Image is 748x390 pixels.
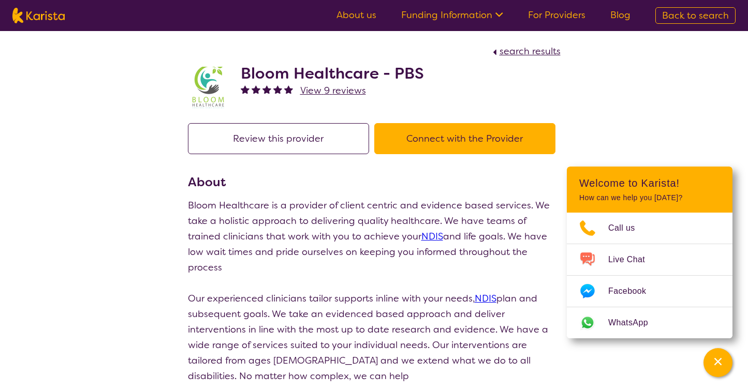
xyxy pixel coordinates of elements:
[655,7,736,24] a: Back to search
[567,167,732,338] div: Channel Menu
[273,85,282,94] img: fullstar
[300,84,366,97] span: View 9 reviews
[252,85,260,94] img: fullstar
[401,9,503,21] a: Funding Information
[579,177,720,189] h2: Welcome to Karista!
[528,9,585,21] a: For Providers
[241,64,424,83] h2: Bloom Healthcare - PBS
[421,230,443,243] a: NDIS
[241,85,250,94] img: fullstar
[262,85,271,94] img: fullstar
[12,8,65,23] img: Karista logo
[608,220,648,236] span: Call us
[703,348,732,377] button: Channel Menu
[579,193,720,202] p: How can we help you [DATE]?
[336,9,376,21] a: About us
[374,132,561,145] a: Connect with the Provider
[610,9,630,21] a: Blog
[188,291,561,384] p: Our experienced clinicians tailor supports inline with your needs, plan and subsequent goals. We ...
[188,173,561,191] h3: About
[188,123,369,154] button: Review this provider
[374,123,555,154] button: Connect with the Provider
[608,315,661,331] span: WhatsApp
[662,9,729,22] span: Back to search
[608,283,658,299] span: Facebook
[188,132,374,145] a: Review this provider
[490,45,561,57] a: search results
[284,85,293,94] img: fullstar
[188,67,229,108] img: vioqzo6m7f82gyhbdvxz.jpg
[567,307,732,338] a: Web link opens in a new tab.
[188,198,561,275] p: Bloom Healthcare is a provider of client centric and evidence based services. We take a holistic ...
[475,292,496,305] a: NDIS
[567,213,732,338] ul: Choose channel
[608,252,657,267] span: Live Chat
[300,83,366,98] a: View 9 reviews
[500,45,561,57] span: search results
